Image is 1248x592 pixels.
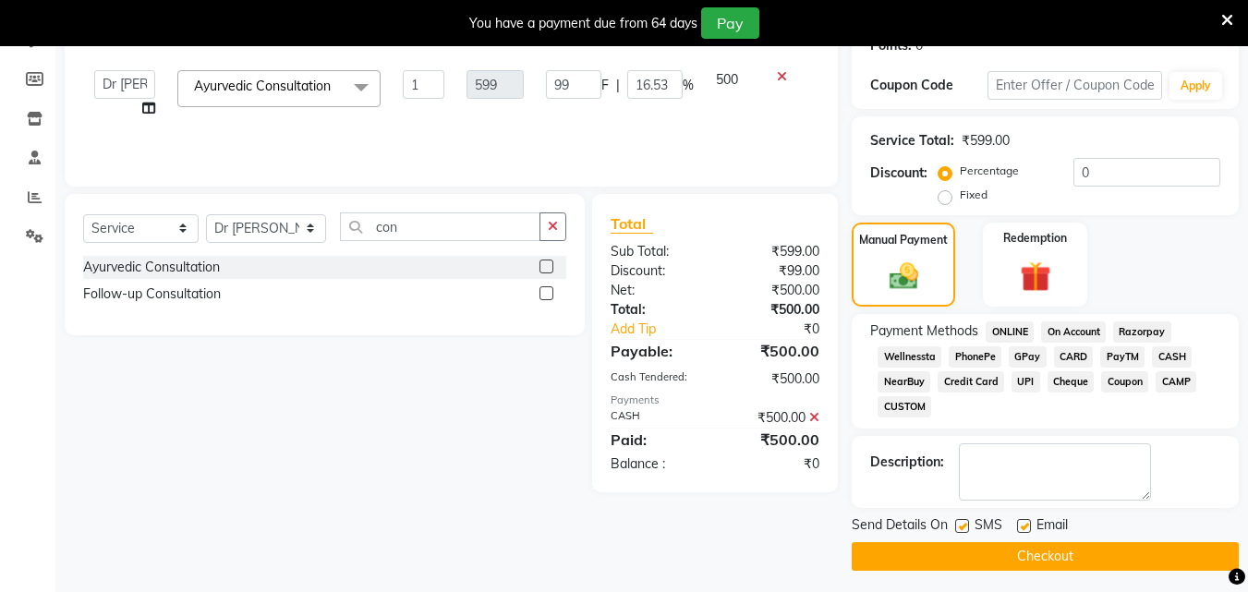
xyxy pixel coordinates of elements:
span: On Account [1041,321,1106,343]
div: Payable: [597,340,715,362]
span: Total [611,214,653,234]
div: Ayurvedic Consultation [83,258,220,277]
div: You have a payment due from 64 days [469,14,697,33]
span: NearBuy [878,371,930,393]
span: Email [1036,515,1068,538]
span: UPI [1012,371,1040,393]
a: Add Tip [597,320,734,339]
span: Ayurvedic Consultation [194,78,331,94]
div: ₹500.00 [715,369,833,389]
span: ONLINE [986,321,1034,343]
div: CASH [597,408,715,428]
span: Payment Methods [870,321,978,341]
div: ₹500.00 [715,408,833,428]
span: CUSTOM [878,396,931,417]
div: Service Total: [870,131,954,151]
div: ₹599.00 [962,131,1010,151]
label: Fixed [960,187,987,203]
input: Enter Offer / Coupon Code [987,71,1162,100]
div: Balance : [597,454,715,474]
button: Checkout [852,542,1239,571]
label: Manual Payment [859,232,948,248]
span: PayTM [1100,346,1145,368]
div: Description: [870,453,944,472]
div: Cash Tendered: [597,369,715,389]
div: Discount: [870,163,927,183]
div: Follow-up Consultation [83,284,221,304]
a: x [331,78,339,94]
div: ₹0 [735,320,834,339]
div: ₹0 [715,454,833,474]
div: ₹500.00 [715,340,833,362]
span: % [683,76,694,95]
span: PhonePe [949,346,1001,368]
span: CARD [1054,346,1094,368]
span: | [616,76,620,95]
span: Wellnessta [878,346,941,368]
span: F [601,76,609,95]
img: _gift.svg [1011,258,1060,296]
div: ₹500.00 [715,300,833,320]
div: Coupon Code [870,76,987,95]
span: GPay [1009,346,1047,368]
span: 500 [716,71,738,88]
input: Search or Scan [340,212,540,241]
button: Pay [701,7,759,39]
span: CASH [1152,346,1192,368]
div: ₹99.00 [715,261,833,281]
div: ₹500.00 [715,281,833,300]
span: Razorpay [1113,321,1171,343]
span: Credit Card [938,371,1004,393]
span: Send Details On [852,515,948,538]
div: ₹500.00 [715,429,833,451]
span: Cheque [1048,371,1095,393]
span: CAMP [1156,371,1196,393]
div: Payments [611,393,819,408]
div: Sub Total: [597,242,715,261]
label: Percentage [960,163,1019,179]
img: _cash.svg [880,260,927,293]
label: Redemption [1003,230,1067,247]
div: Total: [597,300,715,320]
span: SMS [975,515,1002,538]
div: Paid: [597,429,715,451]
div: Discount: [597,261,715,281]
button: Apply [1169,72,1222,100]
div: ₹599.00 [715,242,833,261]
span: Coupon [1101,371,1148,393]
div: Net: [597,281,715,300]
